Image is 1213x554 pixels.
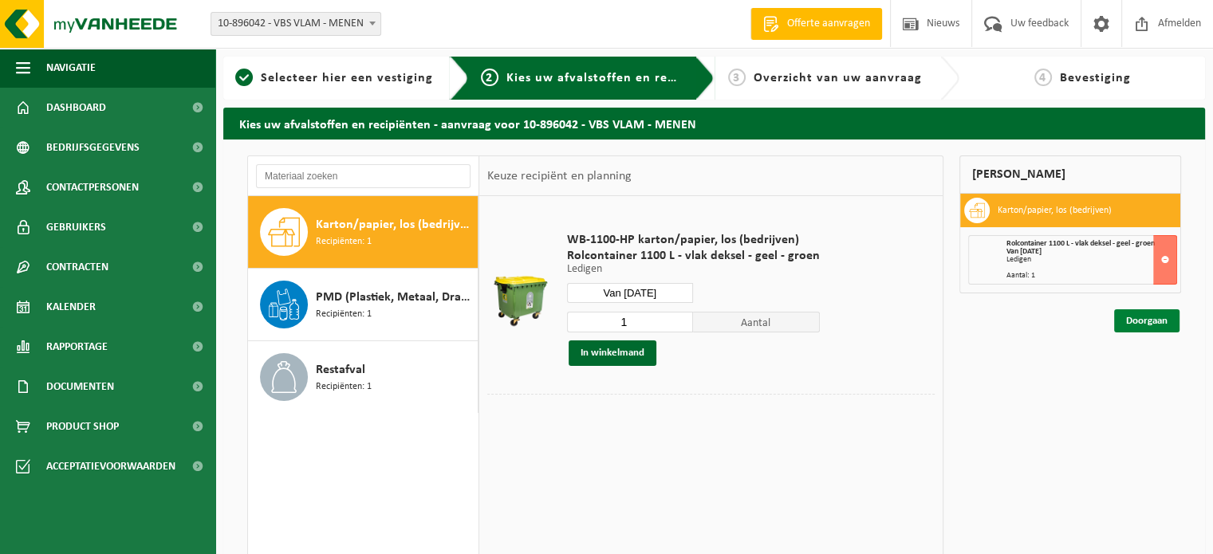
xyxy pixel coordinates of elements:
span: Product Shop [46,407,119,446]
a: Doorgaan [1114,309,1180,332]
span: Documenten [46,367,114,407]
input: Selecteer datum [567,283,694,303]
span: WB-1100-HP karton/papier, los (bedrijven) [567,232,820,248]
input: Materiaal zoeken [256,164,471,188]
a: 1Selecteer hier een vestiging [231,69,437,88]
span: Bedrijfsgegevens [46,128,140,167]
span: Aantal [693,312,820,332]
span: 4 [1034,69,1052,86]
button: Karton/papier, los (bedrijven) Recipiënten: 1 [248,196,479,269]
span: Recipiënten: 1 [316,234,372,249]
div: Ledigen [1006,256,1176,264]
span: Dashboard [46,88,106,128]
span: PMD (Plastiek, Metaal, Drankkartons) (bedrijven) [316,288,474,307]
span: Rolcontainer 1100 L - vlak deksel - geel - groen [567,248,820,264]
h3: Karton/papier, los (bedrijven) [998,198,1112,223]
div: Aantal: 1 [1006,272,1176,280]
span: 10-896042 - VBS VLAM - MENEN [211,13,380,35]
button: Restafval Recipiënten: 1 [248,341,479,413]
span: Recipiënten: 1 [316,307,372,322]
span: Restafval [316,360,365,379]
span: Bevestiging [1060,72,1131,84]
p: Ledigen [567,264,820,275]
span: Selecteer hier een vestiging [261,72,433,84]
span: Contactpersonen [46,167,139,207]
span: Kies uw afvalstoffen en recipiënten [506,72,726,84]
span: Rapportage [46,327,108,367]
span: Navigatie [46,48,96,88]
span: 2 [481,69,498,86]
span: Offerte aanvragen [783,16,874,32]
span: Rolcontainer 1100 L - vlak deksel - geel - groen [1006,239,1155,248]
span: Overzicht van uw aanvraag [754,72,922,84]
a: Offerte aanvragen [750,8,882,40]
span: 3 [728,69,746,86]
span: Contracten [46,247,108,287]
span: 10-896042 - VBS VLAM - MENEN [211,12,381,36]
h2: Kies uw afvalstoffen en recipiënten - aanvraag voor 10-896042 - VBS VLAM - MENEN [223,108,1205,139]
span: Kalender [46,287,96,327]
button: PMD (Plastiek, Metaal, Drankkartons) (bedrijven) Recipiënten: 1 [248,269,479,341]
span: Acceptatievoorwaarden [46,446,175,486]
strong: Van [DATE] [1006,247,1042,256]
div: [PERSON_NAME] [959,155,1181,194]
span: Gebruikers [46,207,106,247]
span: 1 [235,69,253,86]
button: In winkelmand [569,340,656,366]
div: Keuze recipiënt en planning [479,156,639,196]
span: Recipiënten: 1 [316,379,372,395]
span: Karton/papier, los (bedrijven) [316,215,474,234]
